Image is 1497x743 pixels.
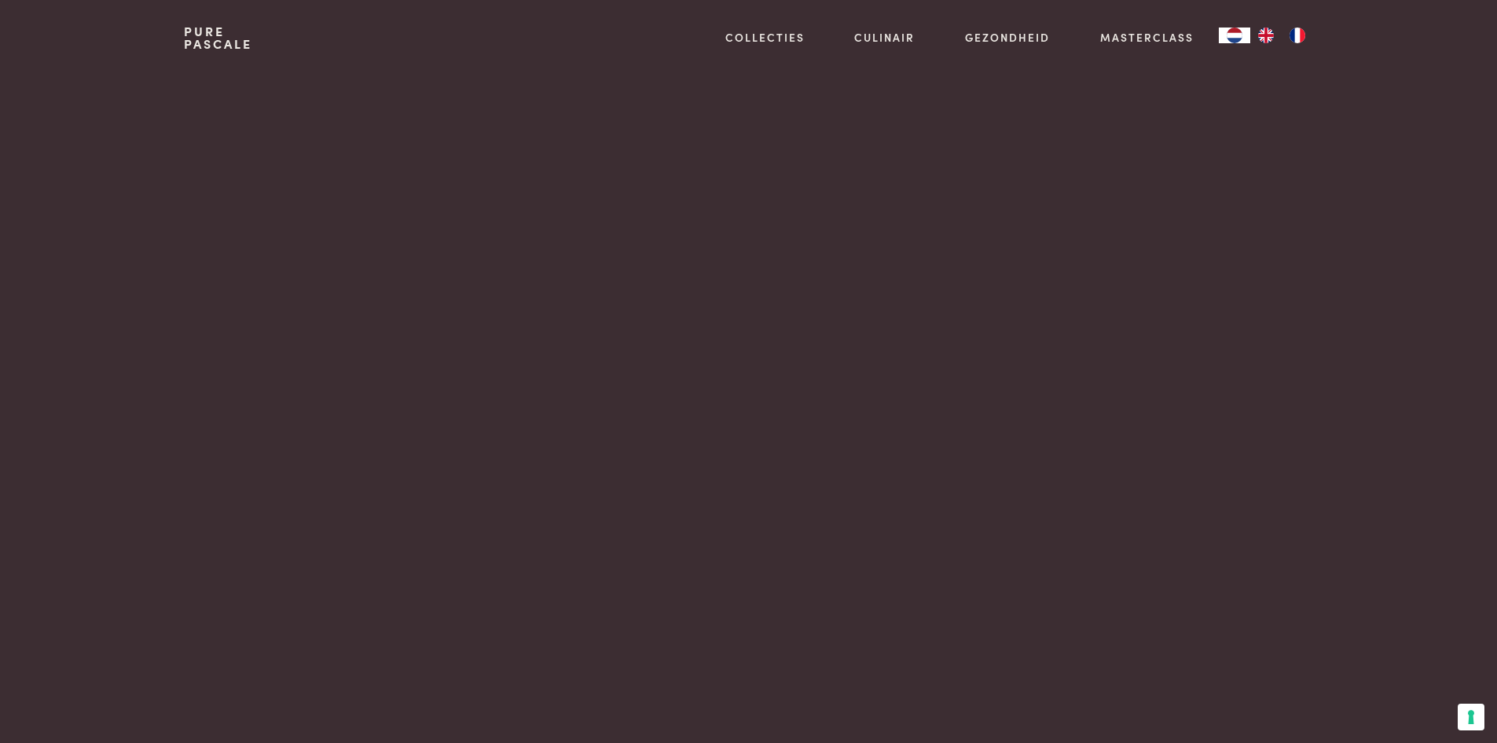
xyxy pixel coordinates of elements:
[1219,28,1313,43] aside: Language selected: Nederlands
[1458,704,1484,730] button: Uw voorkeuren voor toestemming voor trackingtechnologieën
[1250,28,1313,43] ul: Language list
[1250,28,1282,43] a: EN
[854,29,915,46] a: Culinair
[725,29,805,46] a: Collecties
[1219,28,1250,43] a: NL
[1219,28,1250,43] div: Language
[1100,29,1194,46] a: Masterclass
[184,25,252,50] a: PurePascale
[965,29,1050,46] a: Gezondheid
[1282,28,1313,43] a: FR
